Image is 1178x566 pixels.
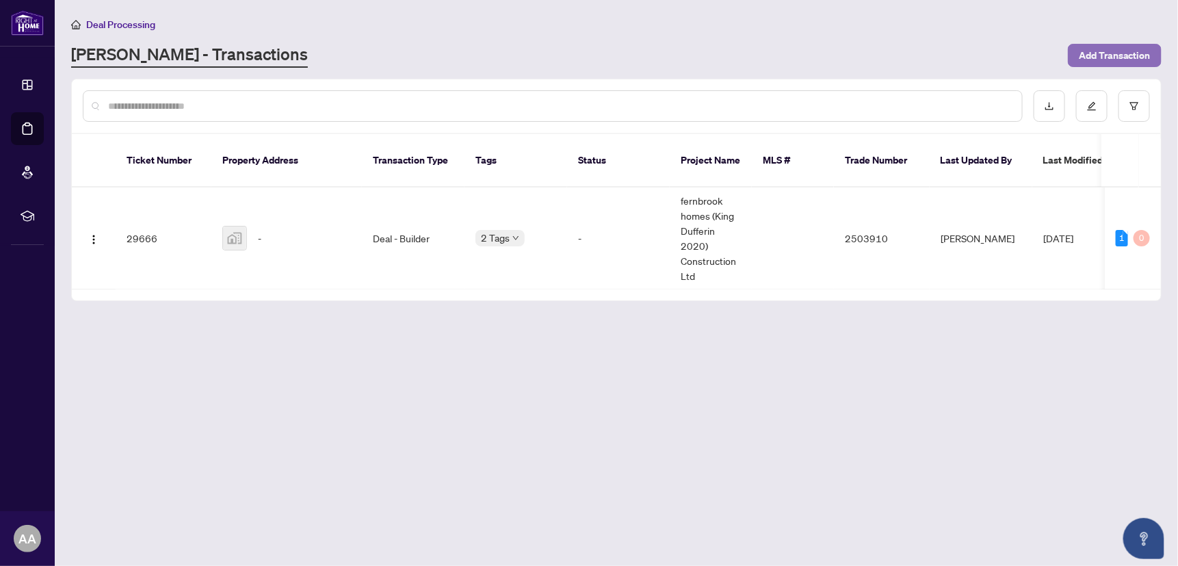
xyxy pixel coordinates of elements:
[1118,90,1150,122] button: filter
[223,227,246,250] img: thumbnail-img
[116,188,211,290] td: 29666
[71,43,308,68] a: [PERSON_NAME] - Transactions
[1087,101,1097,111] span: edit
[258,231,261,246] span: -
[18,529,36,548] span: AA
[1076,90,1108,122] button: edit
[1032,134,1155,188] th: Last Modified Date
[362,134,464,188] th: Transaction Type
[211,134,362,188] th: Property Address
[512,235,519,242] span: down
[1043,232,1073,244] span: [DATE]
[752,134,834,188] th: MLS #
[1116,230,1128,246] div: 1
[834,188,930,290] td: 2503910
[88,234,99,245] img: Logo
[670,134,752,188] th: Project Name
[71,20,81,29] span: home
[1034,90,1065,122] button: download
[1134,230,1150,246] div: 0
[464,134,567,188] th: Tags
[86,18,155,31] span: Deal Processing
[83,227,105,249] button: Logo
[930,134,1032,188] th: Last Updated By
[834,134,930,188] th: Trade Number
[1129,101,1139,111] span: filter
[1079,44,1151,66] span: Add Transaction
[930,188,1032,290] td: [PERSON_NAME]
[1045,101,1054,111] span: download
[116,134,211,188] th: Ticket Number
[11,10,44,36] img: logo
[567,134,670,188] th: Status
[481,230,510,246] span: 2 Tags
[1123,518,1164,559] button: Open asap
[1068,44,1162,67] button: Add Transaction
[670,188,752,290] td: fernbrook homes (King Dufferin 2020) Construction Ltd
[1043,153,1127,168] span: Last Modified Date
[567,188,670,290] td: -
[362,188,464,290] td: Deal - Builder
